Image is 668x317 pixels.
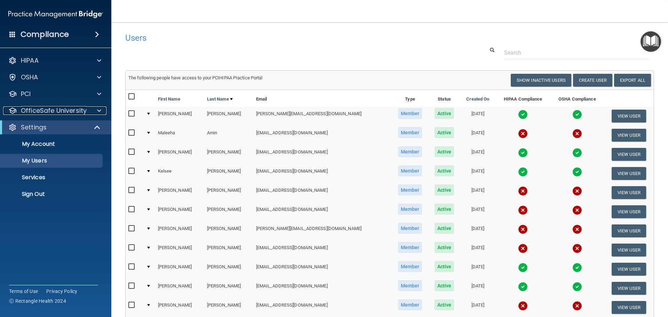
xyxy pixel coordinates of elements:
[204,202,253,221] td: [PERSON_NAME]
[511,74,571,87] button: Show Inactive Users
[612,129,646,142] button: View User
[253,106,391,126] td: [PERSON_NAME][EMAIL_ADDRESS][DOMAIN_NAME]
[518,244,528,253] img: cross.ca9f0e7f.svg
[5,141,100,148] p: My Account
[398,184,422,196] span: Member
[398,261,422,272] span: Member
[253,279,391,298] td: [EMAIL_ADDRESS][DOMAIN_NAME]
[155,145,204,164] td: [PERSON_NAME]
[253,260,391,279] td: [EMAIL_ADDRESS][DOMAIN_NAME]
[204,126,253,145] td: Amin
[204,279,253,298] td: [PERSON_NAME]
[398,146,422,157] span: Member
[21,90,31,98] p: PCI
[614,74,651,87] a: Export All
[460,164,495,183] td: [DATE]
[518,129,528,138] img: cross.ca9f0e7f.svg
[398,127,422,138] span: Member
[398,223,422,234] span: Member
[398,165,422,176] span: Member
[155,183,204,202] td: [PERSON_NAME]
[435,261,454,272] span: Active
[46,288,78,295] a: Privacy Policy
[9,288,38,295] a: Terms of Use
[253,183,391,202] td: [EMAIL_ADDRESS][DOMAIN_NAME]
[398,299,422,310] span: Member
[612,224,646,237] button: View User
[460,145,495,164] td: [DATE]
[572,167,582,177] img: tick.e7d51cea.svg
[155,164,204,183] td: Kelsee
[204,164,253,183] td: [PERSON_NAME]
[21,123,47,132] p: Settings
[518,148,528,158] img: tick.e7d51cea.svg
[207,95,233,103] a: Last Name
[518,110,528,119] img: tick.e7d51cea.svg
[204,260,253,279] td: [PERSON_NAME]
[466,95,489,103] a: Created On
[612,148,646,161] button: View User
[5,157,100,164] p: My Users
[8,7,103,21] img: PMB logo
[495,90,550,106] th: HIPAA Compliance
[158,95,180,103] a: First Name
[612,263,646,276] button: View User
[612,110,646,122] button: View User
[5,191,100,198] p: Sign Out
[204,145,253,164] td: [PERSON_NAME]
[435,165,454,176] span: Active
[518,205,528,215] img: cross.ca9f0e7f.svg
[435,280,454,291] span: Active
[612,301,646,314] button: View User
[21,30,69,39] h4: Compliance
[155,106,204,126] td: [PERSON_NAME]
[460,240,495,260] td: [DATE]
[572,224,582,234] img: cross.ca9f0e7f.svg
[125,33,429,42] h4: Users
[429,90,460,106] th: Status
[612,167,646,180] button: View User
[460,126,495,145] td: [DATE]
[572,110,582,119] img: tick.e7d51cea.svg
[9,298,66,304] span: Ⓒ Rectangle Health 2024
[460,106,495,126] td: [DATE]
[398,204,422,215] span: Member
[435,108,454,119] span: Active
[128,75,263,80] span: The following people have access to your PCIHIPAA Practice Portal
[5,174,100,181] p: Services
[460,202,495,221] td: [DATE]
[155,260,204,279] td: [PERSON_NAME]
[253,221,391,240] td: [PERSON_NAME][EMAIL_ADDRESS][DOMAIN_NAME]
[204,240,253,260] td: [PERSON_NAME]
[155,202,204,221] td: [PERSON_NAME]
[641,31,661,52] button: Open Resource Center
[253,126,391,145] td: [EMAIL_ADDRESS][DOMAIN_NAME]
[204,106,253,126] td: [PERSON_NAME]
[391,90,429,106] th: Type
[572,186,582,196] img: cross.ca9f0e7f.svg
[253,298,391,317] td: [EMAIL_ADDRESS][DOMAIN_NAME]
[8,90,101,98] a: PCI
[155,221,204,240] td: [PERSON_NAME]
[204,298,253,317] td: [PERSON_NAME]
[572,244,582,253] img: cross.ca9f0e7f.svg
[435,299,454,310] span: Active
[398,108,422,119] span: Member
[518,224,528,234] img: cross.ca9f0e7f.svg
[8,56,101,65] a: HIPAA
[518,186,528,196] img: cross.ca9f0e7f.svg
[460,260,495,279] td: [DATE]
[518,282,528,292] img: tick.e7d51cea.svg
[435,184,454,196] span: Active
[253,164,391,183] td: [EMAIL_ADDRESS][DOMAIN_NAME]
[21,106,87,115] p: OfficeSafe University
[398,280,422,291] span: Member
[8,73,101,81] a: OSHA
[612,186,646,199] button: View User
[155,279,204,298] td: [PERSON_NAME]
[572,301,582,311] img: cross.ca9f0e7f.svg
[155,126,204,145] td: Maleeha
[518,263,528,272] img: tick.e7d51cea.svg
[253,145,391,164] td: [EMAIL_ADDRESS][DOMAIN_NAME]
[572,263,582,272] img: tick.e7d51cea.svg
